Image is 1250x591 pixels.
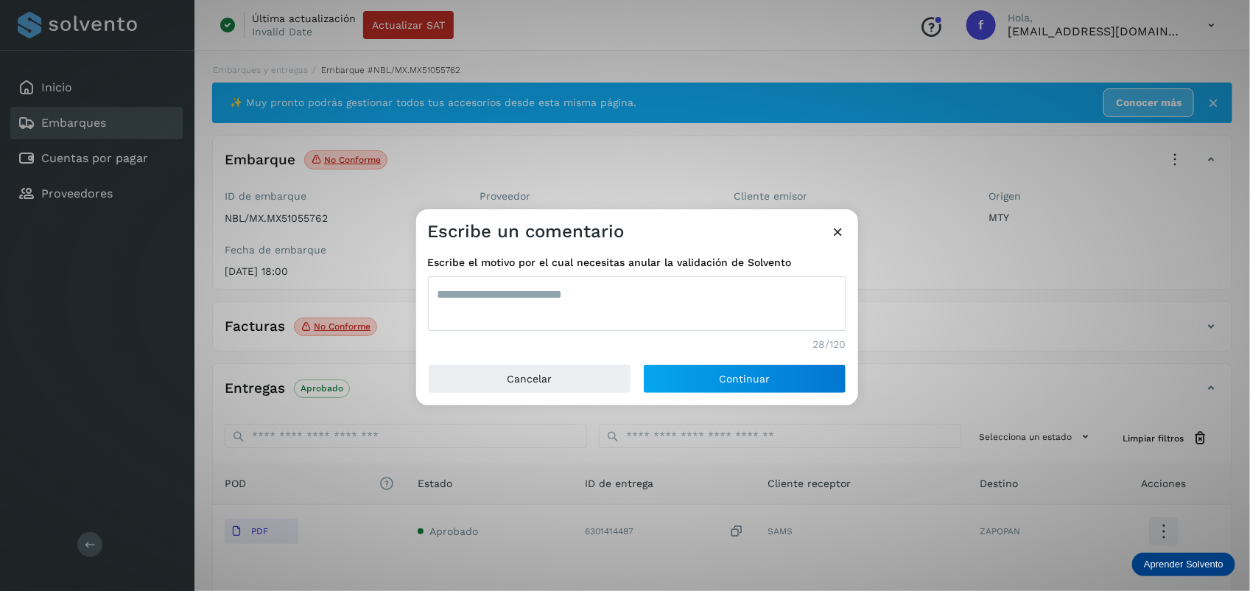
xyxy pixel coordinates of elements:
span: Escribe el motivo por el cual necesitas anular la validación de Solvento [428,255,846,270]
span: 28/120 [813,337,846,352]
h3: Escribe un comentario [428,221,625,242]
span: Continuar [719,374,770,384]
span: Cancelar [507,374,552,384]
p: Aprender Solvento [1144,559,1223,570]
button: Cancelar [428,364,631,394]
button: Continuar [643,364,846,394]
div: Aprender Solvento [1132,553,1235,576]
